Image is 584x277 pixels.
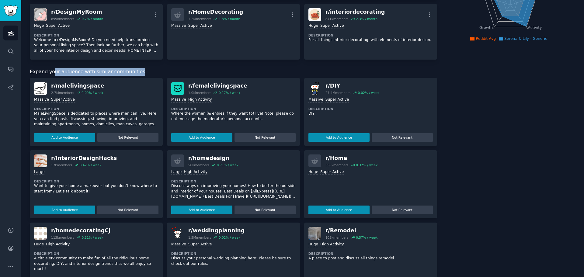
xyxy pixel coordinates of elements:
[171,251,296,256] dt: Description
[308,23,318,29] div: Huge
[34,206,95,214] button: Add to Audience
[167,4,300,60] a: r/HomeDecorating1.2Mmembers1.8% / monthMassiveSuper Active
[97,133,158,142] button: Not Relevant
[51,235,74,240] div: 113k members
[51,82,104,90] div: r/ malelivingspace
[188,23,212,29] div: Super Active
[219,91,240,95] div: 0.17 % / week
[308,133,370,142] button: Add to Audience
[171,169,182,175] div: Large
[34,256,158,272] p: A circlejerk community to make fun of all the ridiculous home decorating, DIY, and interior desig...
[325,8,385,16] div: r/ interiordecorating
[308,111,433,116] p: DIY
[188,163,209,167] div: 58k members
[171,133,232,142] button: Add to Audience
[188,227,245,234] div: r/ weddingplanning
[34,183,158,194] p: Want to give your home a makeover but you don’t know where to start from? Let’s talk about it!
[304,4,437,60] a: interiordecoratingr/interiordecorating841kmembers2.3% / monthHugeSuper ActiveDescriptionFor all t...
[34,82,47,95] img: malelivingspace
[46,242,70,248] div: High Activity
[188,8,243,16] div: r/ HomeDecorating
[171,111,296,122] p: Where the women (& enbies if they want to) live! Note: please do not message the moderator's pers...
[34,251,158,256] dt: Description
[188,242,212,248] div: Super Active
[372,133,433,142] button: Not Relevant
[325,17,349,21] div: 841k members
[325,91,350,95] div: 27.4M members
[219,17,240,21] div: 1.8 % / month
[34,154,47,167] img: InteriorDesignHacks
[82,91,103,95] div: 0.00 % / week
[171,256,296,266] p: Discuss your personal wedding planning here! Please be sure to check out our rules.
[51,163,72,167] div: 17k members
[188,82,247,90] div: r/ femalelivingspace
[82,17,103,21] div: 0.7 % / month
[308,227,321,240] img: Remodel
[188,91,211,95] div: 1.0M members
[188,154,238,162] div: r/ homedesign
[51,8,103,16] div: r/ DesignMyRoom
[219,235,240,240] div: 0.02 % / week
[308,251,433,256] dt: Description
[171,82,184,95] img: femalelivingspace
[325,227,378,234] div: r/ Remodel
[528,26,542,30] tspan: Activity
[476,36,496,41] span: Reddit Avg
[34,111,158,127] p: MaleLivingSpace is dedicated to places where men can live. Here you can find posts discussing, sh...
[184,169,207,175] div: High Activity
[51,17,74,21] div: 899k members
[171,227,184,240] img: weddingplanning
[308,256,433,261] p: A place to post and discuss all things remodel
[325,154,378,162] div: r/ Home
[34,107,158,111] dt: Description
[34,8,47,21] img: DesignMyRoom
[325,97,349,103] div: Super Active
[320,23,344,29] div: Super Active
[34,97,49,103] div: Massive
[308,169,318,175] div: Huge
[30,4,163,60] a: DesignMyRoomr/DesignMyRoom899kmembers0.7% / monthHugeSuper ActiveDescriptionWelcome to r/DesignMy...
[235,206,296,214] button: Not Relevant
[34,133,95,142] button: Add to Audience
[51,154,117,162] div: r/ InteriorDesignHacks
[80,163,101,167] div: 0.42 % / week
[34,23,44,29] div: Huge
[320,242,344,248] div: High Activity
[171,97,186,103] div: Massive
[325,163,349,167] div: 350k members
[4,5,18,16] img: GummySearch logo
[171,179,296,183] dt: Description
[97,206,158,214] button: Not Relevant
[51,91,74,95] div: 2.7M members
[356,17,377,21] div: 2.3 % / month
[46,23,70,29] div: Super Active
[308,82,321,95] img: DIY
[308,97,323,103] div: Massive
[51,227,111,234] div: r/ homedecoratingCJ
[34,169,44,175] div: Large
[308,37,433,43] p: For all things interior decorating, with elements of interior design.
[320,169,344,175] div: Super Active
[308,107,433,111] dt: Description
[188,17,211,21] div: 1.2M members
[171,183,296,199] p: Discuss ways on improving your homes! How to better the outside and interior of your houses. Best...
[34,227,47,240] img: homedecoratingCJ
[308,33,433,37] dt: Description
[358,91,379,95] div: 0.02 % / week
[356,163,377,167] div: 0.32 % / week
[171,23,186,29] div: Massive
[235,133,296,142] button: Not Relevant
[504,36,547,41] span: Serena & Lily - Generic
[308,8,321,21] img: interiordecorating
[356,235,377,240] div: 0.57 % / week
[51,97,75,103] div: Super Active
[34,37,158,54] p: Welcome to r/DesignMyRoom! Do you need help transforming your personal living space? Then look no...
[82,235,103,240] div: 0.31 % / week
[34,179,158,183] dt: Description
[325,235,349,240] div: 105k members
[188,97,212,103] div: High Activity
[171,206,232,214] button: Add to Audience
[34,242,44,248] div: Huge
[171,107,296,111] dt: Description
[171,242,186,248] div: Massive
